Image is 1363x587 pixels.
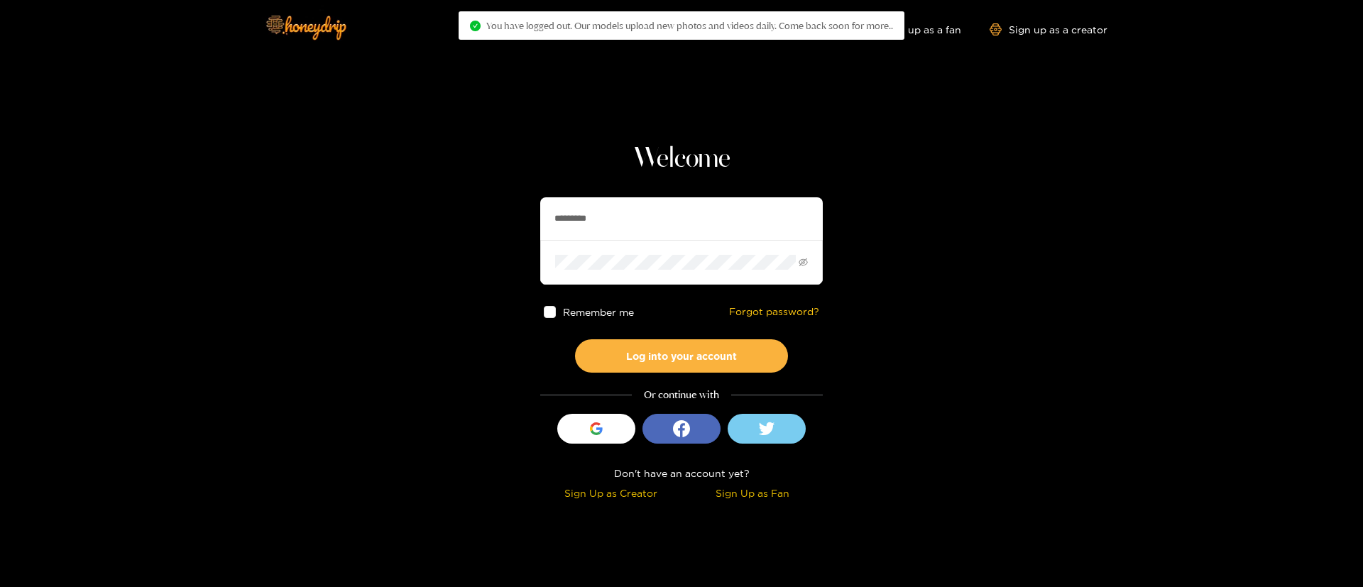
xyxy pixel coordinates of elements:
a: Sign up as a fan [864,23,961,35]
div: Don't have an account yet? [540,465,823,481]
span: check-circle [470,21,481,31]
div: Sign Up as Creator [544,485,678,501]
span: Remember me [563,307,634,317]
h1: Welcome [540,142,823,176]
a: Forgot password? [729,306,819,318]
span: You have logged out. Our models upload new photos and videos daily. Come back soon for more.. [486,20,893,31]
span: eye-invisible [799,258,808,267]
div: Or continue with [540,387,823,403]
div: Sign Up as Fan [685,485,819,501]
button: Log into your account [575,339,788,373]
a: Sign up as a creator [990,23,1107,35]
